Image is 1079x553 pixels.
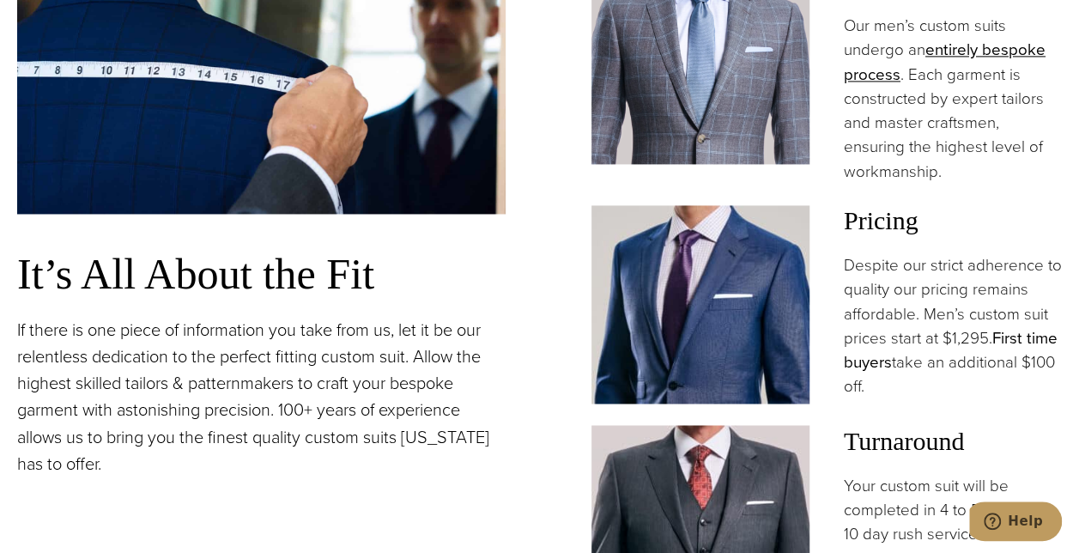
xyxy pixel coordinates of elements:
[844,14,1062,184] p: Our men’s custom suits undergo an . Each garment is constructed by expert tailors and master craf...
[17,248,506,300] h3: It’s All About the Fit
[969,501,1062,544] iframe: Opens a widget where you can chat to one of our agents
[844,38,1046,86] a: entirely bespoke process
[591,205,809,404] img: Client in blue solid custom made suit with white shirt and navy tie. Fabric by Scabal.
[844,425,1062,456] h3: Turnaround
[844,326,1058,374] a: First time buyers
[844,205,1062,236] h3: Pricing
[844,253,1062,399] p: Despite our strict adherence to quality our pricing remains affordable. Men’s custom suit prices ...
[17,317,506,477] p: If there is one piece of information you take from us, let it be our relentless dedication to the...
